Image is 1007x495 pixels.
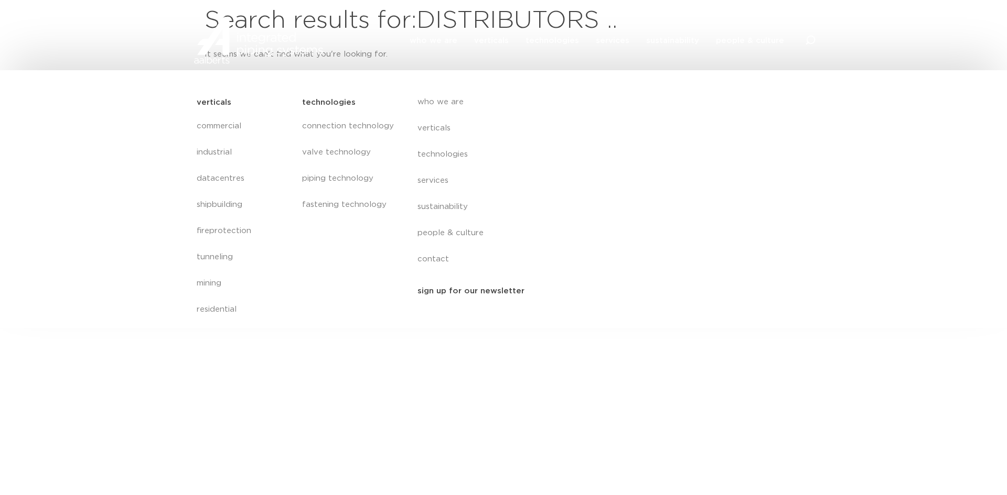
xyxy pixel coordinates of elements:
a: shipbuilding [197,192,292,218]
a: people & culture [716,19,784,62]
a: tunneling [197,244,292,270]
a: contact [417,246,609,272]
a: connection technology [302,113,397,139]
a: fireprotection [197,218,292,244]
a: mining [197,270,292,296]
a: people & culture [417,220,609,246]
h5: technologies [302,94,356,111]
a: who we are [417,89,609,115]
a: services [417,168,609,194]
a: commercial [197,113,292,139]
nav: Menu [417,89,609,272]
nav: Menu [302,113,397,218]
nav: Menu [197,113,292,323]
a: services [596,19,629,62]
a: piping technology [302,166,397,192]
a: datacentres [197,166,292,192]
a: who we are [410,19,457,62]
a: technologies [526,19,579,62]
a: valve technology [302,139,397,166]
a: verticals [474,19,509,62]
a: verticals [417,115,609,141]
nav: Menu [410,19,784,62]
h5: verticals [197,94,231,111]
a: technologies [417,141,609,168]
a: industrial [197,139,292,166]
a: sustainability [417,194,609,220]
a: residential [197,296,292,323]
a: sustainability [646,19,699,62]
h5: sign up for our newsletter [417,283,524,300]
a: fastening technology [302,192,397,218]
